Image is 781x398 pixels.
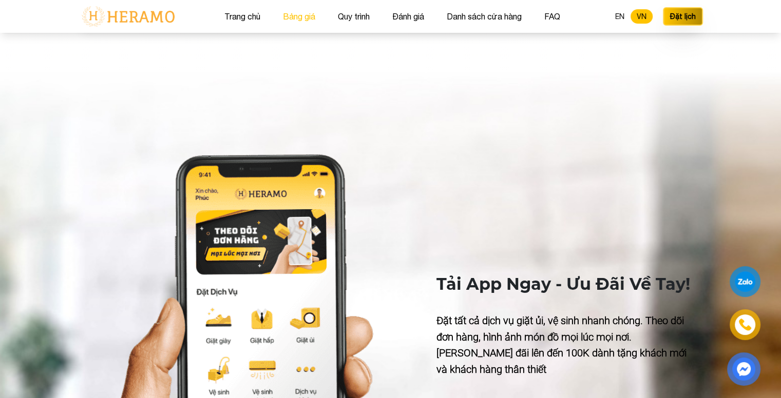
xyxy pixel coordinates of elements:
[739,319,751,331] img: phone-icon
[389,10,427,23] button: Đánh giá
[444,10,525,23] button: Danh sách cửa hàng
[436,272,699,296] p: Tải App Ngay - Ưu Đãi Về Tay!
[631,9,653,24] button: VN
[79,6,178,27] img: logo-with-text.png
[221,10,263,23] button: Trang chủ
[609,9,631,24] button: EN
[335,10,373,23] button: Quy trình
[541,10,563,23] button: FAQ
[436,313,699,377] p: Đặt tất cả dịch vụ giặt ủi, vệ sinh nhanh chóng. Theo dõi đơn hàng, hình ảnh món đồ mọi lúc mọi n...
[663,7,703,26] button: Đặt lịch
[280,10,318,23] button: Bảng giá
[730,309,760,340] a: phone-icon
